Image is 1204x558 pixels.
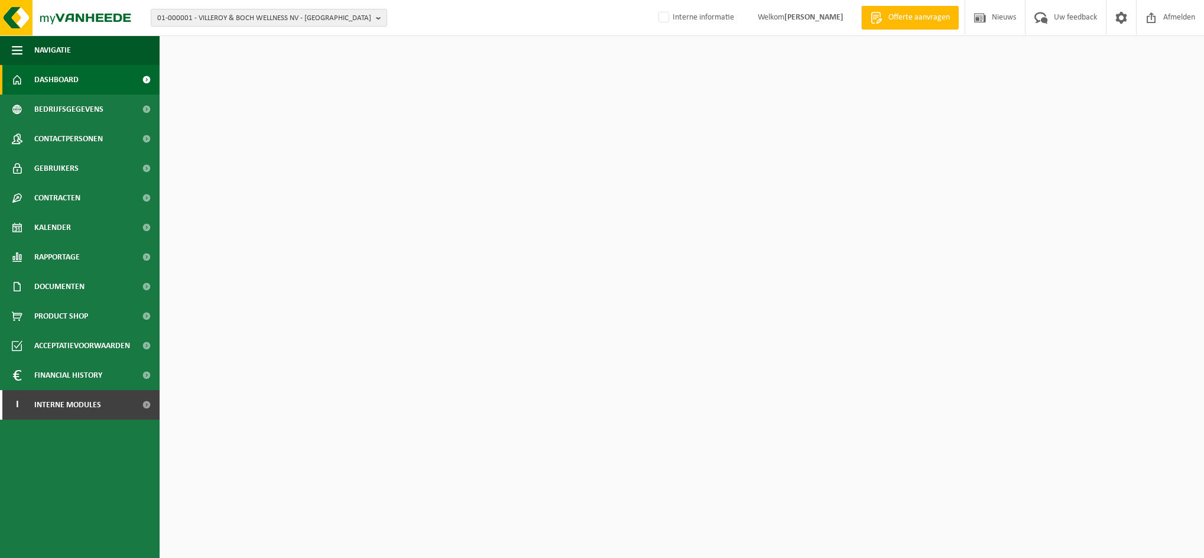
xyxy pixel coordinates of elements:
span: Documenten [34,272,85,301]
button: 01-000001 - VILLEROY & BOCH WELLNESS NV - [GEOGRAPHIC_DATA] [151,9,387,27]
span: Navigatie [34,35,71,65]
span: Gebruikers [34,154,79,183]
label: Interne informatie [656,9,734,27]
a: Offerte aanvragen [861,6,959,30]
span: Rapportage [34,242,80,272]
span: Dashboard [34,65,79,95]
span: I [12,390,22,420]
span: Acceptatievoorwaarden [34,331,130,361]
span: 01-000001 - VILLEROY & BOCH WELLNESS NV - [GEOGRAPHIC_DATA] [157,9,371,27]
span: Financial History [34,361,102,390]
span: Offerte aanvragen [885,12,953,24]
span: Bedrijfsgegevens [34,95,103,124]
strong: [PERSON_NAME] [784,13,843,22]
span: Product Shop [34,301,88,331]
span: Contracten [34,183,80,213]
span: Kalender [34,213,71,242]
span: Contactpersonen [34,124,103,154]
span: Interne modules [34,390,101,420]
